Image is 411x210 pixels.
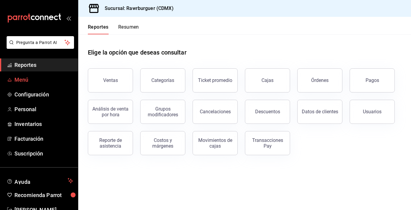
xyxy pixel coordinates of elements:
div: Reporte de asistencia [92,137,129,149]
span: Pregunta a Parrot AI [16,39,65,46]
div: Grupos modificadores [144,106,181,118]
div: Cancelaciones [200,109,231,114]
div: Ticket promedio [198,77,232,83]
div: Cajas [261,77,274,84]
button: Pregunta a Parrot AI [7,36,74,49]
div: Ventas [103,77,118,83]
button: Resumen [118,24,139,34]
button: Ventas [88,68,133,92]
button: Reportes [88,24,109,34]
div: Usuarios [363,109,382,114]
span: Configuración [14,90,73,99]
button: Cancelaciones [193,100,238,124]
button: Grupos modificadores [140,100,185,124]
button: Reporte de asistencia [88,131,133,155]
button: Descuentos [245,100,290,124]
span: Recomienda Parrot [14,191,73,199]
button: Transacciones Pay [245,131,290,155]
div: Costos y márgenes [144,137,181,149]
button: Pagos [350,68,395,92]
h3: Sucursal: Rawrburguer (CDMX) [100,5,174,12]
span: Suscripción [14,149,73,158]
span: Ayuda [14,177,65,184]
div: navigation tabs [88,24,139,34]
button: Movimientos de cajas [193,131,238,155]
button: Órdenes [297,68,342,92]
span: Reportes [14,61,73,69]
span: Facturación [14,135,73,143]
div: Descuentos [255,109,280,114]
button: Análisis de venta por hora [88,100,133,124]
div: Transacciones Pay [249,137,286,149]
span: Personal [14,105,73,113]
a: Pregunta a Parrot AI [4,44,74,50]
div: Análisis de venta por hora [92,106,129,118]
button: Datos de clientes [297,100,342,124]
div: Pagos [366,77,379,83]
a: Cajas [245,68,290,92]
span: Menú [14,76,73,84]
button: Ticket promedio [193,68,238,92]
span: Inventarios [14,120,73,128]
button: Costos y márgenes [140,131,185,155]
div: Categorías [151,77,174,83]
div: Movimientos de cajas [196,137,234,149]
div: Datos de clientes [302,109,338,114]
button: Usuarios [350,100,395,124]
button: open_drawer_menu [66,16,71,20]
h1: Elige la opción que deseas consultar [88,48,187,57]
button: Categorías [140,68,185,92]
div: Órdenes [311,77,329,83]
